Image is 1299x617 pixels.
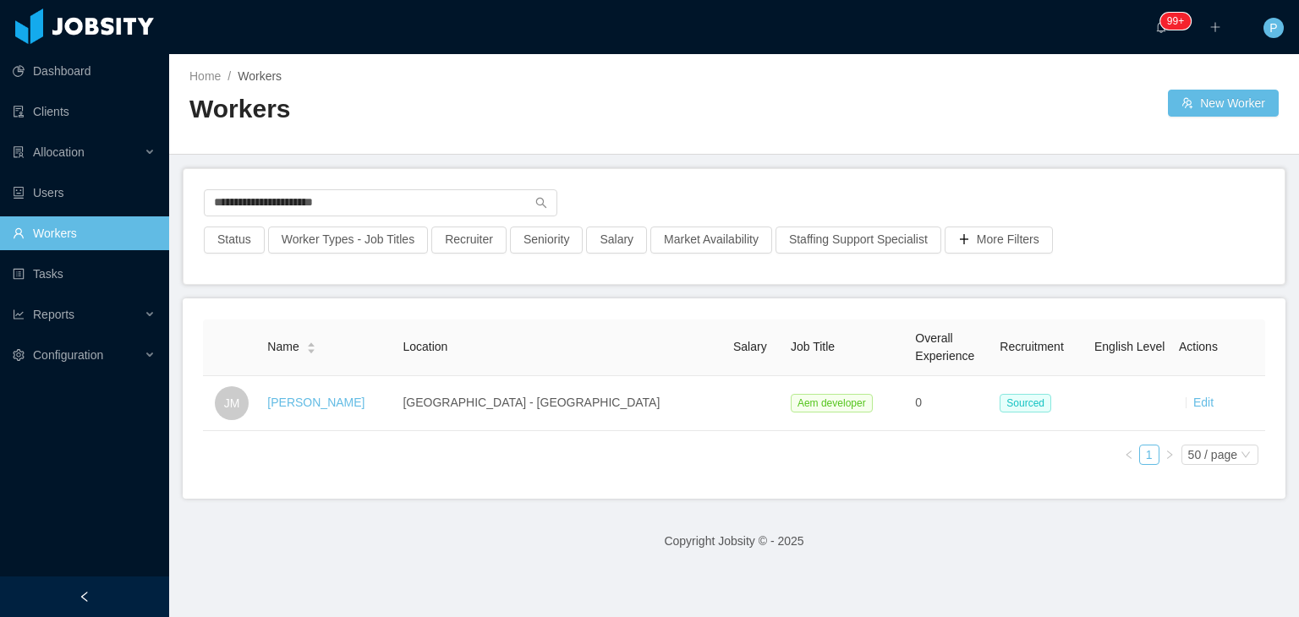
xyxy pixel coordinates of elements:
span: Overall Experience [915,331,974,363]
a: 1 [1140,445,1159,464]
a: Edit [1193,396,1214,409]
i: icon: bell [1155,21,1167,33]
button: icon: plusMore Filters [945,227,1053,254]
span: Job Title [791,340,835,353]
a: icon: pie-chartDashboard [13,54,156,88]
button: Status [204,227,265,254]
span: Sourced [1000,394,1051,412]
a: icon: profileTasks [13,257,156,291]
i: icon: solution [13,146,25,158]
h2: Workers [189,92,734,127]
span: Actions [1179,340,1218,353]
span: Name [267,338,299,356]
i: icon: down [1241,450,1251,461]
a: icon: userWorkers [13,216,156,250]
span: Configuration [33,348,103,362]
i: icon: left [1124,450,1134,460]
button: Market Availability [650,227,772,254]
span: Aem developer [791,394,873,412]
i: icon: setting [13,349,25,361]
a: Home [189,69,221,83]
i: icon: right [1165,450,1175,460]
span: / [227,69,231,83]
i: icon: search [535,197,547,209]
span: Recruitment [1000,340,1063,353]
li: Next Page [1159,445,1180,465]
button: Staffing Support Specialist [776,227,941,254]
li: 1 [1139,445,1159,465]
button: Recruiter [431,227,507,254]
span: Reports [33,308,74,321]
span: Salary [733,340,767,353]
i: icon: line-chart [13,308,25,320]
span: Location [403,340,447,353]
a: icon: robotUsers [13,176,156,210]
a: icon: auditClients [13,95,156,128]
i: icon: caret-down [306,347,315,352]
a: [PERSON_NAME] [267,396,364,409]
button: Seniority [510,227,583,254]
button: Salary [586,227,647,254]
button: icon: usergroup-addNew Worker [1168,90,1279,117]
td: 0 [908,376,993,431]
li: Previous Page [1119,445,1139,465]
sup: 1720 [1160,13,1191,30]
i: icon: caret-up [306,341,315,346]
span: English Level [1094,340,1165,353]
i: icon: plus [1209,21,1221,33]
div: 50 / page [1188,445,1237,464]
footer: Copyright Jobsity © - 2025 [169,512,1299,571]
div: Sort [306,340,316,352]
span: Workers [238,69,282,83]
a: Sourced [1000,396,1058,409]
span: Allocation [33,145,85,159]
td: [GEOGRAPHIC_DATA] - [GEOGRAPHIC_DATA] [396,376,726,431]
button: Worker Types - Job Titles [268,227,428,254]
span: P [1269,18,1277,38]
span: JM [224,386,240,420]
